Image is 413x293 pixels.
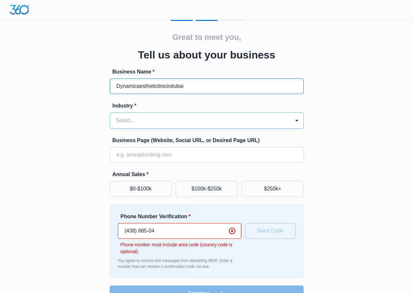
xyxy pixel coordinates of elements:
[112,68,306,76] label: Business Name
[176,181,238,197] button: $100k-$250k
[138,47,275,63] h3: Tell us about your business
[242,181,304,197] button: $250k+
[120,241,241,255] p: Phone number must include area code (country code is optional).
[112,102,306,110] label: Industry
[110,181,172,197] button: $0-$100k
[118,223,241,239] input: Ex. +1-555-555-5555
[110,78,304,94] input: e.g. Jane's Plumbing
[227,226,237,236] button: Clear
[118,258,241,269] p: You agree to receive text messages from Marketing 360®. Enter a number that can receive a confirm...
[120,213,244,220] label: Phone Number Verification
[112,137,306,144] label: Business Page (Website, Social URL, or Desired Page URL)
[110,147,304,163] input: e.g. janesplumbing.com
[172,31,241,43] h2: Great to meet you,
[112,171,306,178] label: Annual Sales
